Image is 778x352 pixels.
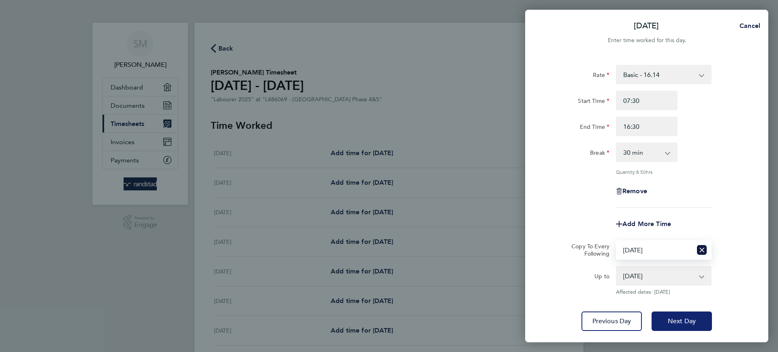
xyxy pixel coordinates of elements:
input: E.g. 08:00 [616,91,678,110]
label: Start Time [578,97,609,107]
span: Cancel [737,22,760,30]
button: Next Day [652,311,712,331]
span: Next Day [668,317,696,325]
button: Previous Day [581,311,642,331]
label: Rate [593,71,609,81]
label: End Time [580,123,609,133]
span: Remove [622,187,647,195]
p: [DATE] [634,20,659,32]
div: Enter time worked for this day. [525,36,768,45]
button: Reset selection [697,241,707,259]
span: 8.50 [636,169,646,175]
button: Cancel [727,18,768,34]
button: Add More Time [616,221,671,227]
div: Quantity: hrs [616,169,712,175]
span: Previous Day [592,317,631,325]
label: Up to [594,273,609,282]
span: Add More Time [622,220,671,228]
label: Copy To Every Following [565,243,609,257]
button: Remove [616,188,647,194]
input: E.g. 18:00 [616,117,678,136]
span: Affected dates: [DATE] [616,289,712,295]
label: Break [590,149,609,159]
